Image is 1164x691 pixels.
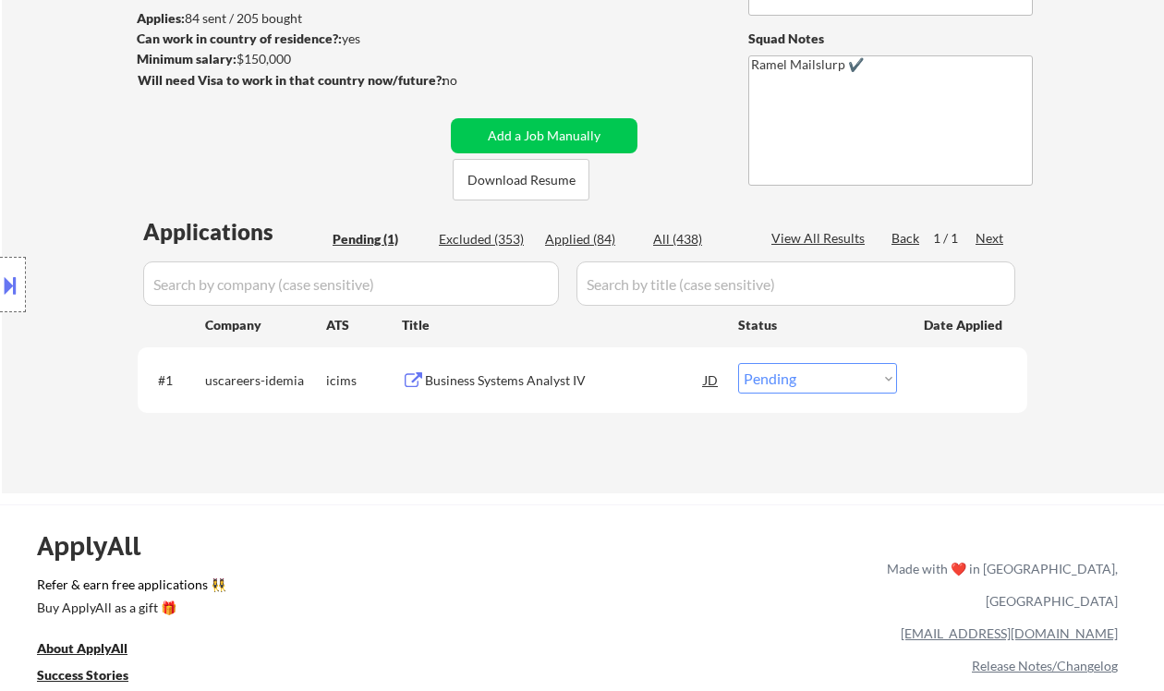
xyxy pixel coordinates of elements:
[37,667,128,683] u: Success Stories
[137,10,185,26] strong: Applies:
[37,638,153,661] a: About ApplyAll
[545,230,637,249] div: Applied (84)
[326,371,402,390] div: icims
[933,229,976,248] div: 1 / 1
[576,261,1015,306] input: Search by title (case sensitive)
[402,316,721,334] div: Title
[137,50,444,68] div: $150,000
[37,601,222,614] div: Buy ApplyAll as a gift 🎁
[333,230,425,249] div: Pending (1)
[137,9,444,28] div: 84 sent / 205 bought
[891,229,921,248] div: Back
[37,530,162,562] div: ApplyAll
[451,118,637,153] button: Add a Job Manually
[37,578,501,598] a: Refer & earn free applications 👯‍♀️
[37,665,153,688] a: Success Stories
[924,316,1005,334] div: Date Applied
[137,51,236,67] strong: Minimum salary:
[137,30,439,48] div: yes
[976,229,1005,248] div: Next
[443,71,495,90] div: no
[439,230,531,249] div: Excluded (353)
[653,230,746,249] div: All (438)
[453,159,589,200] button: Download Resume
[879,552,1118,617] div: Made with ❤️ in [GEOGRAPHIC_DATA], [GEOGRAPHIC_DATA]
[748,30,1033,48] div: Squad Notes
[137,30,342,46] strong: Can work in country of residence?:
[771,229,870,248] div: View All Results
[326,316,402,334] div: ATS
[901,625,1118,641] a: [EMAIL_ADDRESS][DOMAIN_NAME]
[138,72,445,88] strong: Will need Visa to work in that country now/future?:
[972,658,1118,673] a: Release Notes/Changelog
[738,308,897,341] div: Status
[37,598,222,621] a: Buy ApplyAll as a gift 🎁
[143,261,559,306] input: Search by company (case sensitive)
[425,371,704,390] div: Business Systems Analyst IV
[37,640,127,656] u: About ApplyAll
[702,363,721,396] div: JD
